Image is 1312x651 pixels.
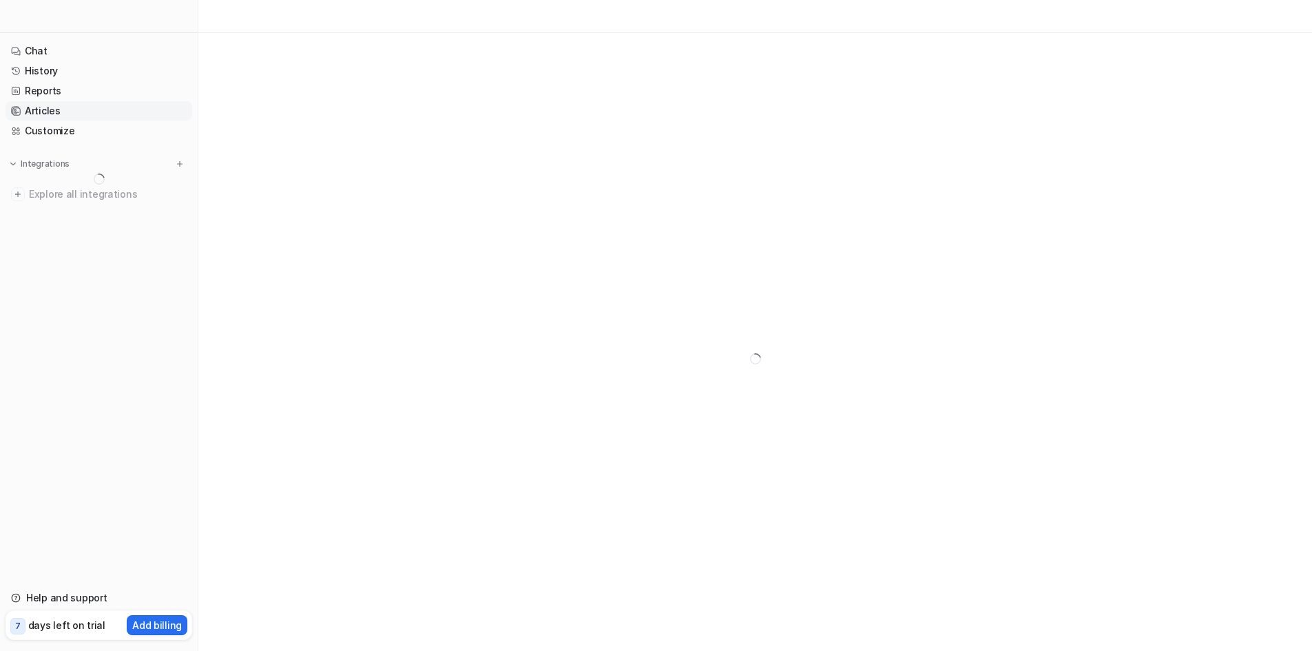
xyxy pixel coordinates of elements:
[6,101,192,121] a: Articles
[6,41,192,61] a: Chat
[6,81,192,101] a: Reports
[21,158,70,169] p: Integrations
[15,620,21,632] p: 7
[6,157,74,171] button: Integrations
[6,185,192,204] a: Explore all integrations
[29,183,187,205] span: Explore all integrations
[11,187,25,201] img: explore all integrations
[28,618,105,632] p: days left on trial
[6,121,192,141] a: Customize
[127,615,187,635] button: Add billing
[6,61,192,81] a: History
[175,159,185,169] img: menu_add.svg
[6,588,192,608] a: Help and support
[132,618,182,632] p: Add billing
[8,159,18,169] img: expand menu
